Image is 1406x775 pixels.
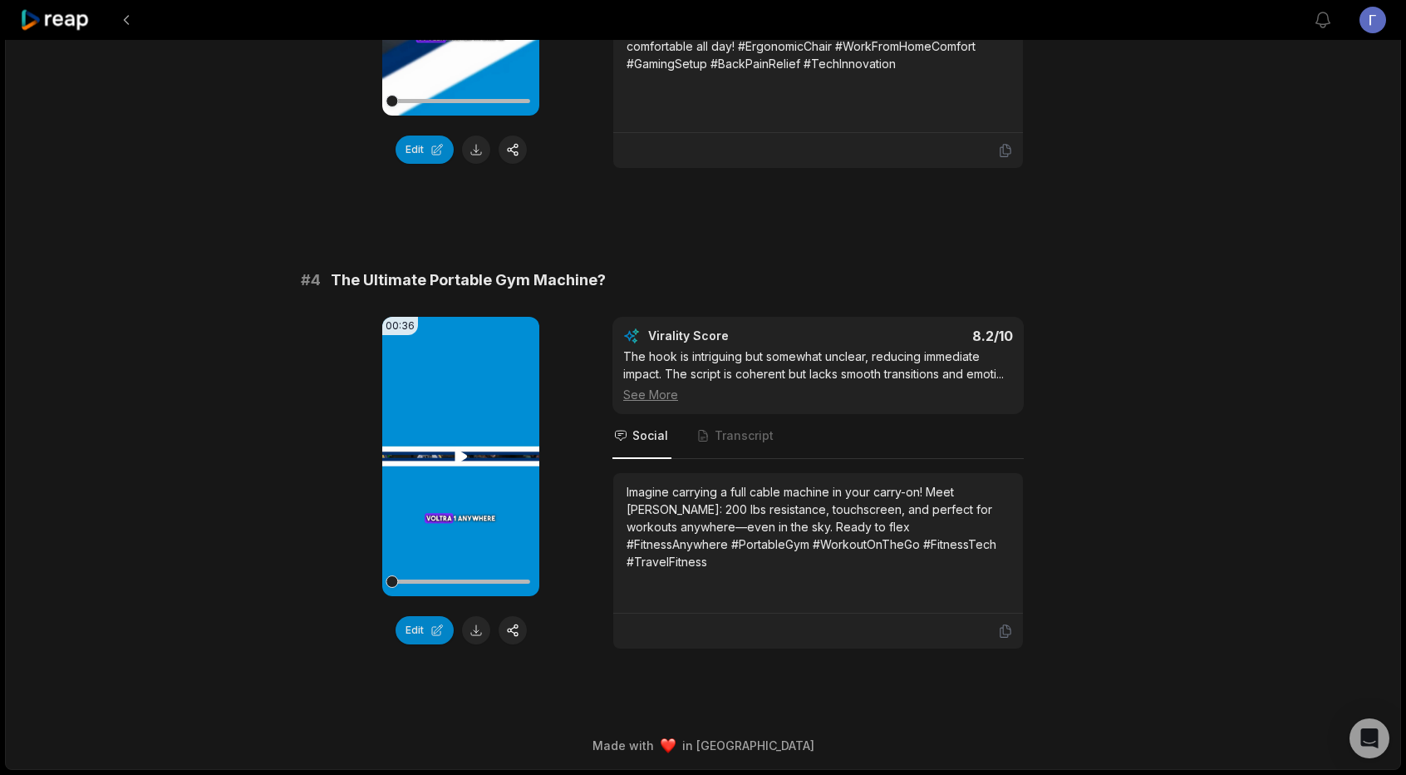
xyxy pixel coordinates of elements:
img: heart emoji [661,738,676,753]
div: Open Intercom Messenger [1349,718,1389,758]
div: Imagine carrying a full cable machine in your carry-on! Meet [PERSON_NAME]: 200 lbs resistance, t... [627,483,1010,570]
div: The hook is intriguing but somewhat unclear, reducing immediate impact. The script is coherent bu... [623,348,1013,403]
span: Transcript [715,427,774,444]
div: Made with in [GEOGRAPHIC_DATA] [21,737,1385,754]
span: The Ultimate Portable Gym Machine? [331,269,606,292]
video: Your browser does not support mp4 format. [382,317,539,596]
div: See More [623,386,1013,403]
button: Edit [396,136,454,164]
div: 8.2 /10 [835,328,1014,344]
span: # 4 [301,269,321,292]
nav: Tabs [612,414,1024,459]
span: Social [632,427,668,444]
button: Edit [396,616,454,644]
div: Virality Score [648,328,827,344]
